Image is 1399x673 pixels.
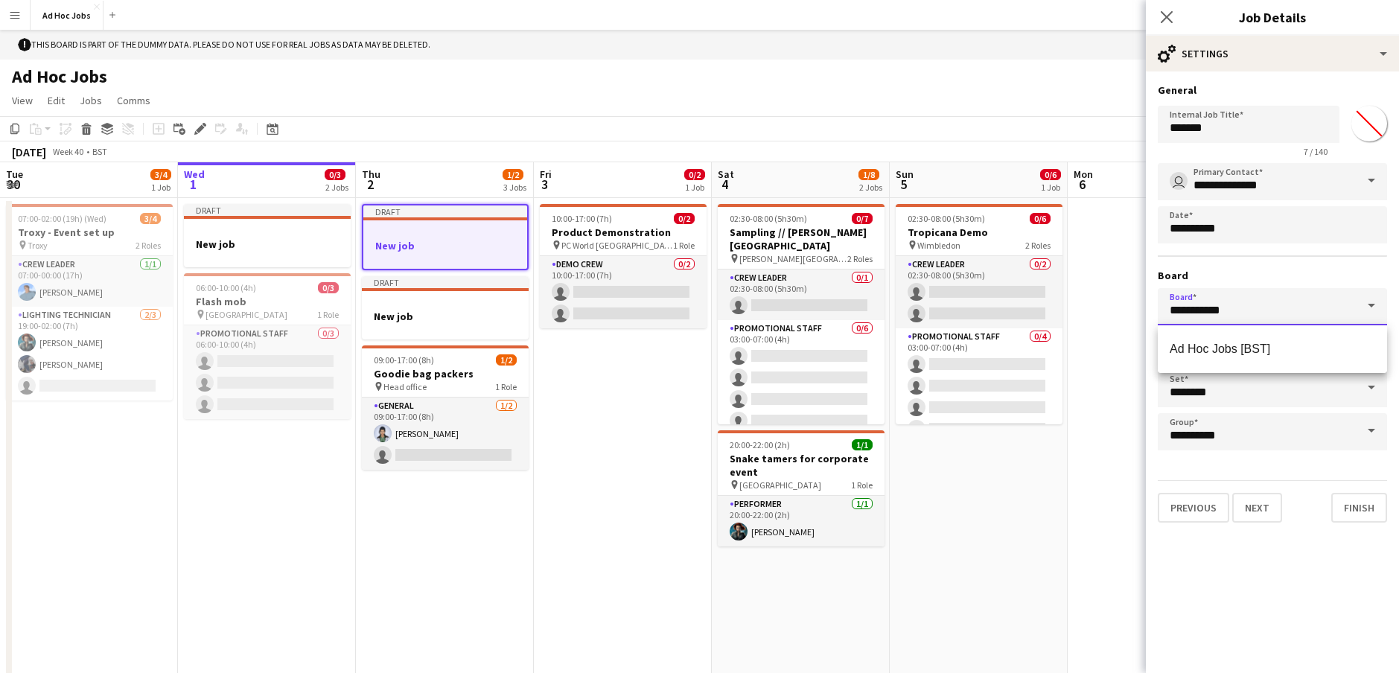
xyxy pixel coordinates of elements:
app-job-card: 06:00-10:00 (4h)0/3Flash mob [GEOGRAPHIC_DATA]1 RolePromotional Staff0/306:00-10:00 (4h) [184,273,351,419]
span: 3/4 [150,169,171,180]
span: 0/2 [684,169,705,180]
span: 2 Roles [847,253,873,264]
span: [GEOGRAPHIC_DATA] [205,309,287,320]
span: [PERSON_NAME][GEOGRAPHIC_DATA] [739,253,847,264]
span: 5 [893,176,914,193]
div: DraftNew job [362,204,529,270]
span: 0/2 [674,213,695,224]
div: 1 Job [1041,182,1060,193]
app-job-card: DraftNew job [184,204,351,267]
span: 10:00-17:00 (7h) [552,213,612,224]
span: Ad Hoc Jobs [BST] [1170,342,1270,355]
span: 07:00-02:00 (19h) (Wed) [18,213,106,224]
span: 0/3 [325,169,345,180]
div: 1 Job [685,182,704,193]
span: Sun [896,168,914,181]
span: 2 [360,176,380,193]
h3: Sampling // [PERSON_NAME][GEOGRAPHIC_DATA] [718,226,885,252]
div: [DATE] [12,144,46,159]
span: Tue [6,168,23,181]
div: 1 Job [151,182,171,193]
span: 06:00-10:00 (4h) [196,282,256,293]
app-card-role: General1/209:00-17:00 (8h)[PERSON_NAME] [362,398,529,470]
span: 4 [716,176,734,193]
h3: Board [1158,269,1387,282]
span: 2 Roles [136,240,161,251]
span: Jobs [80,94,102,107]
span: 1/8 [858,169,879,180]
a: Edit [42,91,71,110]
app-job-card: DraftNew job [362,276,529,339]
span: 09:00-17:00 (8h) [374,354,434,366]
span: 2 Roles [1025,240,1051,251]
span: 1 Role [851,479,873,491]
span: 6 [1071,176,1093,193]
app-card-role: Crew Leader0/102:30-08:00 (5h30m) [718,269,885,320]
h1: Ad Hoc Jobs [12,66,107,88]
div: 2 Jobs [859,182,882,193]
app-card-role: Demo crew0/210:00-17:00 (7h) [540,256,707,328]
h3: Troxy - Event set up [6,226,173,239]
button: Previous [1158,493,1229,523]
a: Jobs [74,91,108,110]
span: PC World [GEOGRAPHIC_DATA] [561,240,673,251]
span: Sat [718,168,734,181]
span: 30 [4,176,23,193]
app-card-role: Promotional Staff0/306:00-10:00 (4h) [184,325,351,419]
span: 1 Role [673,240,695,251]
span: Comms [117,94,150,107]
div: Draft [184,204,351,216]
span: Edit [48,94,65,107]
span: 20:00-22:00 (2h) [730,439,790,450]
app-job-card: 02:30-08:00 (5h30m)0/6Tropicana Demo Wimbledon2 RolesCrew Leader0/202:30-08:00 (5h30m) Promotiona... [896,204,1062,424]
div: Settings [1146,36,1399,71]
span: 3 [538,176,552,193]
span: 0/6 [1030,213,1051,224]
span: Wed [184,168,205,181]
app-job-card: 10:00-17:00 (7h)0/2Product Demonstration PC World [GEOGRAPHIC_DATA]1 RoleDemo crew0/210:00-17:00 ... [540,204,707,328]
span: View [12,94,33,107]
app-job-card: 02:30-08:00 (5h30m)0/7Sampling // [PERSON_NAME][GEOGRAPHIC_DATA] [PERSON_NAME][GEOGRAPHIC_DATA]2 ... [718,204,885,424]
span: Fri [540,168,552,181]
div: Draft [362,276,529,288]
span: [GEOGRAPHIC_DATA] [739,479,821,491]
h3: Flash mob [184,295,351,308]
h3: Snake tamers for corporate event [718,452,885,479]
h3: Goodie bag packers [362,367,529,380]
div: 2 Jobs [325,182,348,193]
h3: New job [362,310,529,323]
h3: Tropicana Demo [896,226,1062,239]
span: ! [18,38,31,51]
div: BST [92,146,107,157]
span: Head office [383,381,427,392]
app-job-card: 20:00-22:00 (2h)1/1Snake tamers for corporate event [GEOGRAPHIC_DATA]1 RolePerformer1/120:00-22:0... [718,430,885,546]
h3: Job Details [1146,7,1399,27]
span: 1 Role [317,309,339,320]
app-card-role: Lighting technician2/319:00-02:00 (7h)[PERSON_NAME][PERSON_NAME] [6,307,173,401]
span: 7 / 140 [1292,146,1339,157]
app-job-card: 09:00-17:00 (8h)1/2Goodie bag packers Head office1 RoleGeneral1/209:00-17:00 (8h)[PERSON_NAME] [362,345,529,470]
span: 02:30-08:00 (5h30m) [908,213,985,224]
span: 1/2 [496,354,517,366]
app-job-card: 07:00-02:00 (19h) (Wed)3/4Troxy - Event set up Troxy2 RolesCrew Leader1/107:00-00:00 (17h)[PERSON... [6,204,173,401]
span: Troxy [28,240,48,251]
h3: General [1158,83,1387,97]
app-card-role: Crew Leader0/202:30-08:00 (5h30m) [896,256,1062,328]
app-card-role: Crew Leader1/107:00-00:00 (17h)[PERSON_NAME] [6,256,173,307]
a: Comms [111,91,156,110]
span: Wimbledon [917,240,960,251]
button: Finish [1331,493,1387,523]
h3: Product Demonstration [540,226,707,239]
span: 1/2 [503,169,523,180]
app-card-role: Promotional Staff0/603:00-07:00 (4h) [718,320,885,479]
button: Ad Hoc Jobs [31,1,103,30]
span: 1/1 [852,439,873,450]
